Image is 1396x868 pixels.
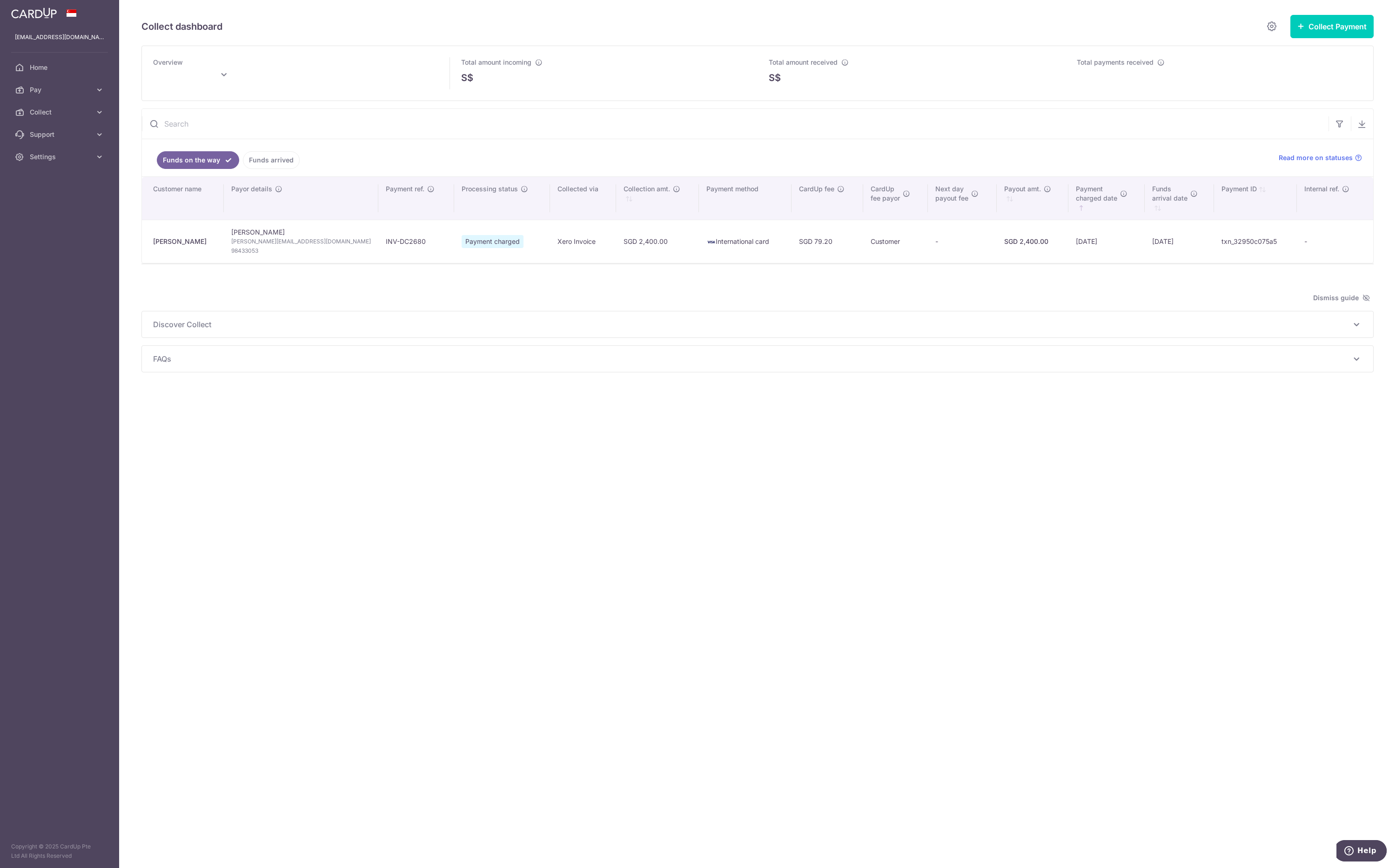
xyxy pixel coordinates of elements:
[1290,15,1374,38] button: Collect Payment
[30,63,91,72] span: Home
[224,220,378,263] td: [PERSON_NAME]
[871,184,900,203] span: CardUp fee payor
[928,177,997,220] th: Next daypayout fee
[769,58,838,66] span: Total amount received
[30,130,91,139] span: Support
[863,177,928,220] th: CardUpfee payor
[1279,153,1362,162] a: Read more on statuses
[231,184,272,194] span: Payor details
[153,319,1351,330] span: Discover Collect
[1297,177,1373,220] th: Internal ref.
[624,184,670,194] span: Collection amt.
[1214,177,1297,220] th: Payment ID: activate to sort column ascending
[550,220,616,263] td: Xero Invoice
[30,108,91,117] span: Collect
[243,151,300,169] a: Funds arrived
[153,353,1362,364] p: FAQs
[153,58,183,66] span: Overview
[231,246,371,256] span: 98433053
[21,7,40,15] span: Help
[461,71,473,85] span: S$
[30,85,91,94] span: Pay
[11,7,57,19] img: CardUp
[706,237,716,247] img: visa-sm-192604c4577d2d35970c8ed26b86981c2741ebd56154ab54ad91a526f0f24972.png
[462,184,518,194] span: Processing status
[997,177,1068,220] th: Payout amt. : activate to sort column ascending
[142,109,1329,139] input: Search
[1004,237,1060,246] div: SGD 2,400.00
[863,220,928,263] td: Customer
[386,184,424,194] span: Payment ref.
[378,220,455,263] td: INV-DC2680
[792,220,863,263] td: SGD 79.20
[928,220,997,263] td: -
[616,177,699,220] th: Collection amt. : activate to sort column ascending
[550,177,616,220] th: Collected via
[1145,177,1214,220] th: Fundsarrival date : activate to sort column ascending
[141,19,222,34] h5: Collect dashboard
[792,177,863,220] th: CardUp fee
[142,177,224,220] th: Customer name
[1077,58,1154,66] span: Total payments received
[153,319,1362,330] p: Discover Collect
[157,151,239,169] a: Funds on the way
[153,237,216,246] div: [PERSON_NAME]
[616,220,699,263] td: SGD 2,400.00
[1313,292,1370,303] span: Dismiss guide
[1304,184,1339,194] span: Internal ref.
[1297,220,1373,263] td: -
[461,58,531,66] span: Total amount incoming
[1279,153,1353,162] span: Read more on statuses
[699,177,792,220] th: Payment method
[1004,184,1041,194] span: Payout amt.
[15,33,104,42] p: [EMAIL_ADDRESS][DOMAIN_NAME]
[1076,184,1117,203] span: Payment charged date
[1068,177,1145,220] th: Paymentcharged date : activate to sort column ascending
[378,177,455,220] th: Payment ref.
[1068,220,1145,263] td: [DATE]
[799,184,834,194] span: CardUp fee
[231,237,371,246] span: [PERSON_NAME][EMAIL_ADDRESS][DOMAIN_NAME]
[153,353,1351,364] span: FAQs
[462,235,523,248] span: Payment charged
[30,152,91,161] span: Settings
[454,177,550,220] th: Processing status
[1152,184,1188,203] span: Funds arrival date
[1336,840,1387,863] iframe: Opens a widget where you can find more information
[1214,220,1297,263] td: txn_32950c075a5
[935,184,968,203] span: Next day payout fee
[769,71,781,85] span: S$
[699,220,792,263] td: International card
[224,177,378,220] th: Payor details
[1145,220,1214,263] td: [DATE]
